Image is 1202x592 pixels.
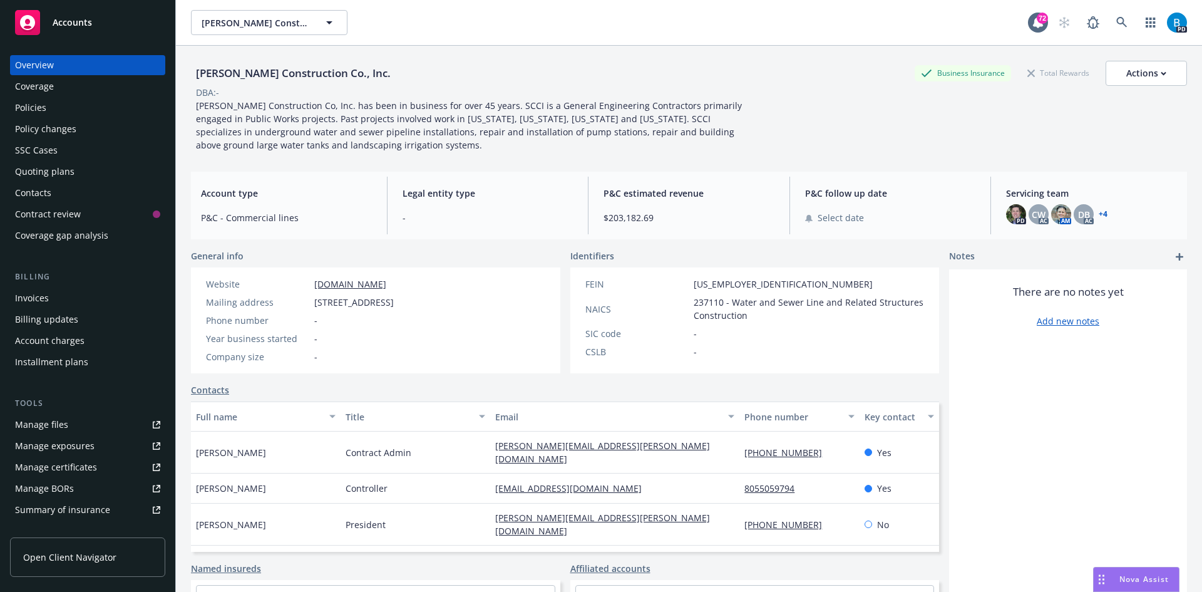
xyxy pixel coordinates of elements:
[1006,187,1177,200] span: Servicing team
[196,482,266,495] span: [PERSON_NAME]
[314,332,317,345] span: -
[1126,61,1166,85] div: Actions
[206,314,309,327] div: Phone number
[1013,284,1124,299] span: There are no notes yet
[403,211,573,224] span: -
[191,249,244,262] span: General info
[346,518,386,531] span: President
[10,479,165,499] a: Manage BORs
[1138,10,1163,35] a: Switch app
[1037,13,1048,24] div: 72
[10,415,165,435] a: Manage files
[15,55,54,75] div: Overview
[10,331,165,351] a: Account charges
[10,5,165,40] a: Accounts
[196,100,744,151] span: [PERSON_NAME] Construction Co, Inc. has been in business for over 45 years. SCCI is a General Eng...
[10,352,165,372] a: Installment plans
[191,402,341,432] button: Full name
[10,500,165,520] a: Summary of insurance
[1119,574,1169,584] span: Nova Assist
[860,402,939,432] button: Key contact
[15,457,97,477] div: Manage certificates
[15,352,88,372] div: Installment plans
[570,249,614,262] span: Identifiers
[314,278,386,290] a: [DOMAIN_NAME]
[206,332,309,345] div: Year business started
[744,447,832,459] a: [PHONE_NUMBER]
[570,562,650,575] a: Affiliated accounts
[206,278,309,291] div: Website
[403,187,573,200] span: Legal entity type
[196,410,322,423] div: Full name
[346,446,411,459] span: Contract Admin
[15,331,85,351] div: Account charges
[346,410,471,423] div: Title
[1094,568,1109,591] div: Drag to move
[15,500,110,520] div: Summary of insurance
[15,162,74,182] div: Quoting plans
[744,519,832,531] a: [PHONE_NUMBER]
[15,309,78,330] div: Billing updates
[314,314,317,327] span: -
[1099,210,1107,218] a: +4
[495,482,652,494] a: [EMAIL_ADDRESS][DOMAIN_NAME]
[949,249,975,264] span: Notes
[877,518,889,531] span: No
[694,278,873,291] span: [US_EMPLOYER_IDENTIFICATION_NUMBER]
[1006,204,1026,224] img: photo
[191,65,396,81] div: [PERSON_NAME] Construction Co., Inc.
[346,482,388,495] span: Controller
[805,187,976,200] span: P&C follow up date
[10,397,165,410] div: Tools
[201,187,372,200] span: Account type
[15,183,51,203] div: Contacts
[1037,314,1099,328] a: Add new notes
[1032,208,1045,221] span: CW
[15,288,49,308] div: Invoices
[1172,249,1187,264] a: add
[53,18,92,28] span: Accounts
[206,296,309,309] div: Mailing address
[1106,61,1187,86] button: Actions
[15,140,58,160] div: SSC Cases
[604,211,774,224] span: $203,182.69
[15,479,74,499] div: Manage BORs
[495,512,710,537] a: [PERSON_NAME][EMAIL_ADDRESS][PERSON_NAME][DOMAIN_NAME]
[196,518,266,531] span: [PERSON_NAME]
[314,350,317,363] span: -
[23,551,116,564] span: Open Client Navigator
[10,457,165,477] a: Manage certificates
[585,327,689,340] div: SIC code
[490,402,739,432] button: Email
[10,119,165,139] a: Policy changes
[10,436,165,456] a: Manage exposures
[10,226,165,246] a: Coverage gap analysis
[196,446,266,459] span: [PERSON_NAME]
[15,204,81,224] div: Contract review
[495,410,721,423] div: Email
[15,226,108,246] div: Coverage gap analysis
[196,86,219,99] div: DBA: -
[206,350,309,363] div: Company size
[1078,208,1090,221] span: DB
[201,211,372,224] span: P&C - Commercial lines
[10,98,165,118] a: Policies
[694,296,925,322] span: 237110 - Water and Sewer Line and Related Structures Construction
[341,402,490,432] button: Title
[314,296,394,309] span: [STREET_ADDRESS]
[191,383,229,397] a: Contacts
[15,436,95,456] div: Manage exposures
[10,162,165,182] a: Quoting plans
[10,76,165,96] a: Coverage
[1167,13,1187,33] img: photo
[15,415,68,435] div: Manage files
[1081,10,1106,35] a: Report a Bug
[604,187,774,200] span: P&C estimated revenue
[1109,10,1134,35] a: Search
[585,278,689,291] div: FEIN
[694,327,697,340] span: -
[744,482,804,494] a: 8055059794
[10,204,165,224] a: Contract review
[10,288,165,308] a: Invoices
[10,309,165,330] a: Billing updates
